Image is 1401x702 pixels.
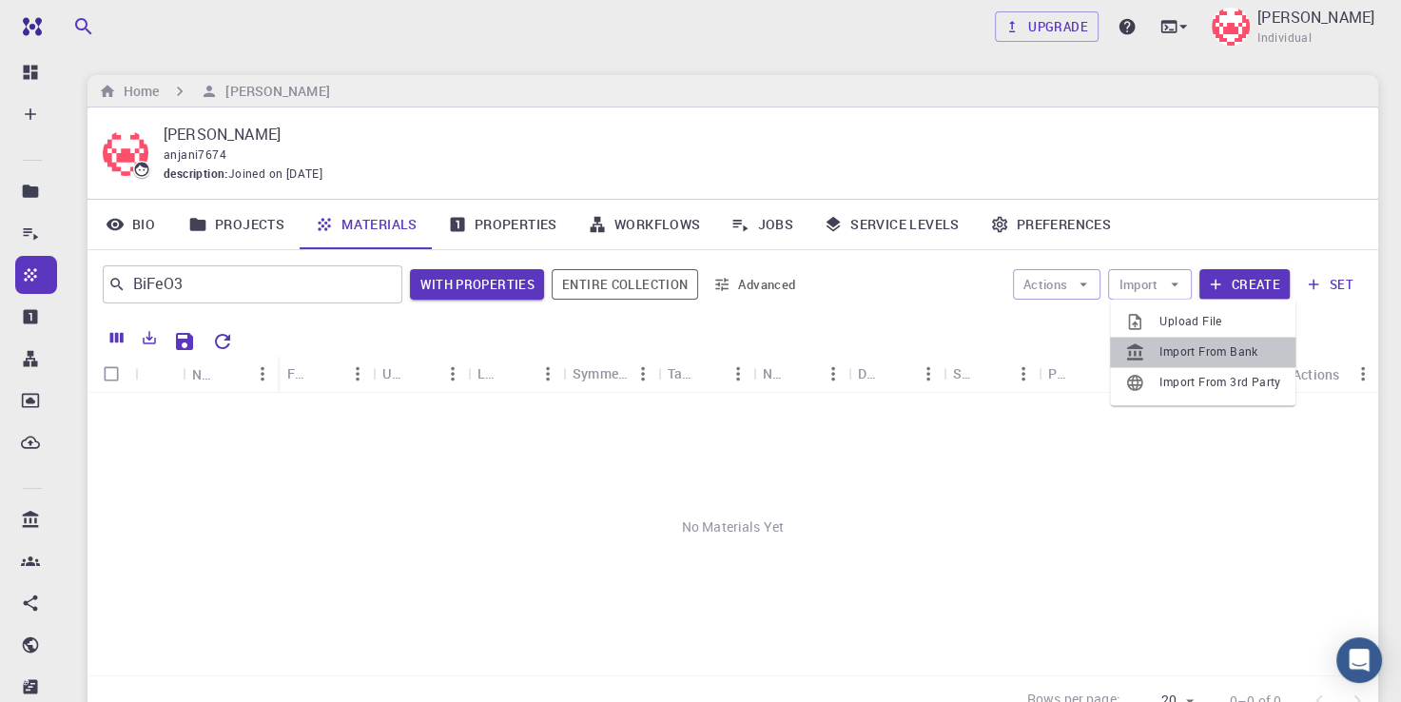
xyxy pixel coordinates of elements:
[1283,356,1378,393] div: Actions
[913,359,944,389] button: Menu
[563,355,658,392] div: Symmetry
[1212,8,1250,46] img: Dr Anjani Kumar Pandey
[1008,359,1039,389] button: Menu
[477,355,502,392] div: Lattice
[1073,359,1103,389] button: Sort
[433,200,573,249] a: Properties
[1159,342,1280,361] span: Import From Bank
[808,200,975,249] a: Service Levels
[978,359,1008,389] button: Sort
[183,356,278,393] div: Name
[552,269,698,300] span: Filter throughout whole library including sets (folders)
[164,165,228,184] span: description :
[883,359,913,389] button: Sort
[953,355,978,392] div: Shared
[944,355,1039,392] div: Shared
[204,322,242,361] button: Reset Explorer Settings
[1257,29,1312,48] span: Individual
[173,200,300,249] a: Projects
[410,269,544,300] span: Show only materials with calculated properties
[164,146,226,162] span: anjani7674
[706,269,805,300] button: Advanced
[287,355,312,392] div: Formula
[628,359,658,389] button: Menu
[1108,269,1191,300] button: Import
[192,356,217,393] div: Name
[165,322,204,361] button: Save Explorer Settings
[217,359,247,389] button: Sort
[715,200,808,249] a: Jobs
[228,165,322,184] span: Joined on [DATE]
[1039,355,1134,392] div: Public
[312,359,342,389] button: Sort
[788,359,818,389] button: Sort
[573,200,716,249] a: Workflows
[382,355,407,392] div: Unit Cell Formula
[164,123,1348,146] p: [PERSON_NAME]
[95,81,334,102] nav: breadcrumb
[668,355,692,392] div: Tags
[975,200,1126,249] a: Preferences
[468,355,563,392] div: Lattice
[278,355,373,392] div: Formula
[763,355,788,392] div: Non-periodic
[1257,6,1374,29] p: [PERSON_NAME]
[858,355,883,392] div: Default
[438,359,468,389] button: Menu
[1013,269,1101,300] button: Actions
[1199,269,1290,300] button: Create
[300,200,433,249] a: Materials
[373,355,468,392] div: Unit Cell Formula
[410,269,544,300] button: With properties
[1159,312,1280,331] span: Upload File
[101,322,133,353] button: Columns
[1336,637,1382,683] div: Open Intercom Messenger
[658,355,753,392] div: Tags
[15,17,42,36] img: logo
[573,355,628,392] div: Symmetry
[552,269,698,300] button: Entire collection
[1048,355,1073,392] div: Public
[818,359,848,389] button: Menu
[116,81,159,102] h6: Home
[88,393,1378,661] div: No Materials Yet
[753,355,848,392] div: Non-periodic
[218,81,329,102] h6: [PERSON_NAME]
[995,11,1099,42] a: Upgrade
[342,359,373,389] button: Menu
[247,359,278,389] button: Menu
[88,200,173,249] a: Bio
[1103,359,1134,389] button: Menu
[1159,373,1280,392] span: Import From 3rd Party
[133,322,165,353] button: Export
[1297,269,1363,300] button: set
[1293,356,1339,393] div: Actions
[502,359,533,389] button: Sort
[38,13,107,30] span: Support
[135,356,183,393] div: Icon
[723,359,753,389] button: Menu
[407,359,438,389] button: Sort
[848,355,944,392] div: Default
[533,359,563,389] button: Menu
[1348,359,1378,389] button: Menu
[692,359,723,389] button: Sort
